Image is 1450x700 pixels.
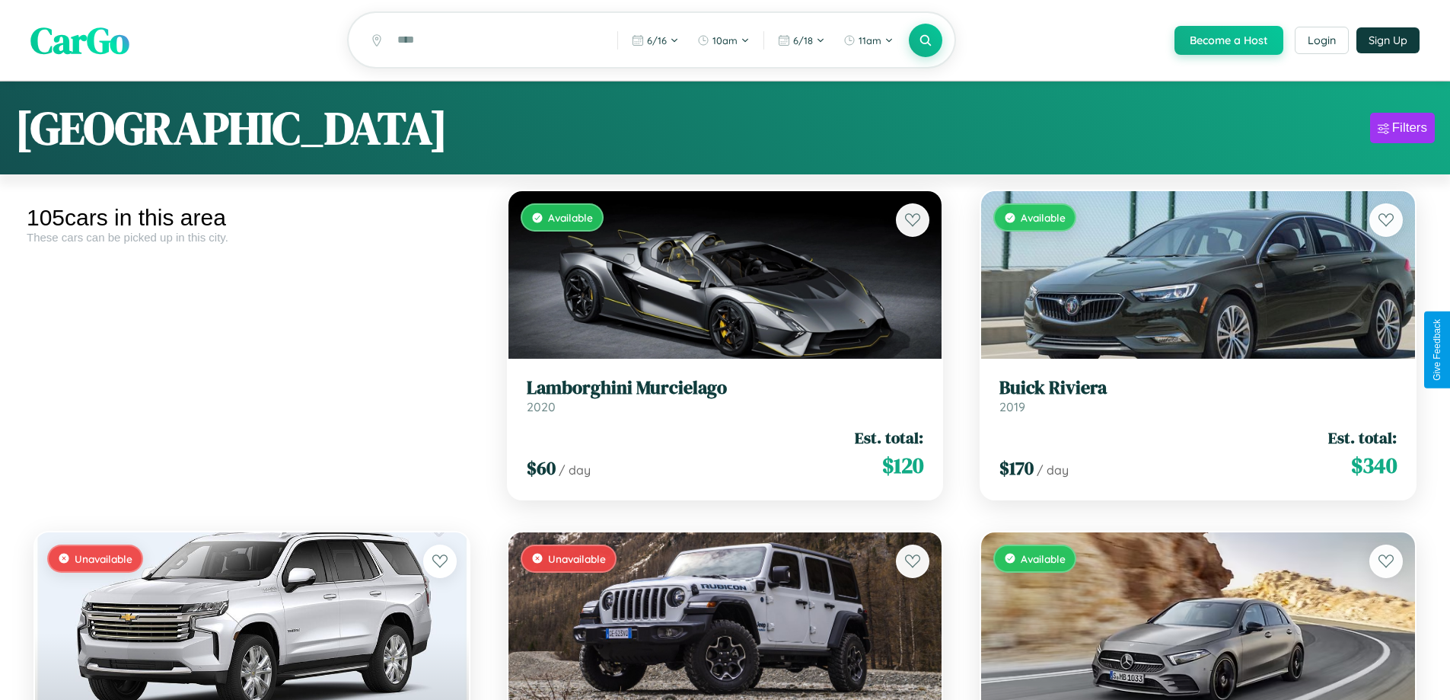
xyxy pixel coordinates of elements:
span: Est. total: [855,427,923,449]
span: 6 / 16 [647,34,667,46]
button: 10am [690,28,757,53]
div: Give Feedback [1432,319,1442,381]
h1: [GEOGRAPHIC_DATA] [15,97,448,159]
span: $ 60 [527,455,556,481]
span: Available [548,211,593,224]
span: $ 170 [999,455,1034,481]
span: / day [1037,462,1069,478]
h3: Buick Riviera [999,377,1397,399]
a: Lamborghini Murcielago2020 [527,377,924,414]
span: Unavailable [548,552,606,565]
span: Available [1021,552,1066,565]
button: Sign Up [1356,27,1420,53]
div: These cars can be picked up in this city. [27,231,477,244]
span: Unavailable [75,552,132,565]
span: 6 / 18 [793,34,813,46]
span: $ 340 [1351,450,1397,481]
button: 6/16 [624,28,687,53]
button: Filters [1370,113,1435,143]
button: 6/18 [770,28,833,53]
span: 2019 [999,399,1025,414]
a: Buick Riviera2019 [999,377,1397,414]
span: CarGo [30,15,129,66]
button: 11am [836,28,901,53]
span: $ 120 [882,450,923,481]
h3: Lamborghini Murcielago [527,377,924,399]
div: Filters [1392,120,1427,136]
div: 105 cars in this area [27,205,477,231]
span: Est. total: [1328,427,1397,449]
span: 11am [859,34,881,46]
span: Available [1021,211,1066,224]
button: Login [1295,27,1349,54]
span: 2020 [527,399,556,414]
span: / day [559,462,591,478]
button: Become a Host [1174,26,1283,55]
span: 10am [712,34,738,46]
